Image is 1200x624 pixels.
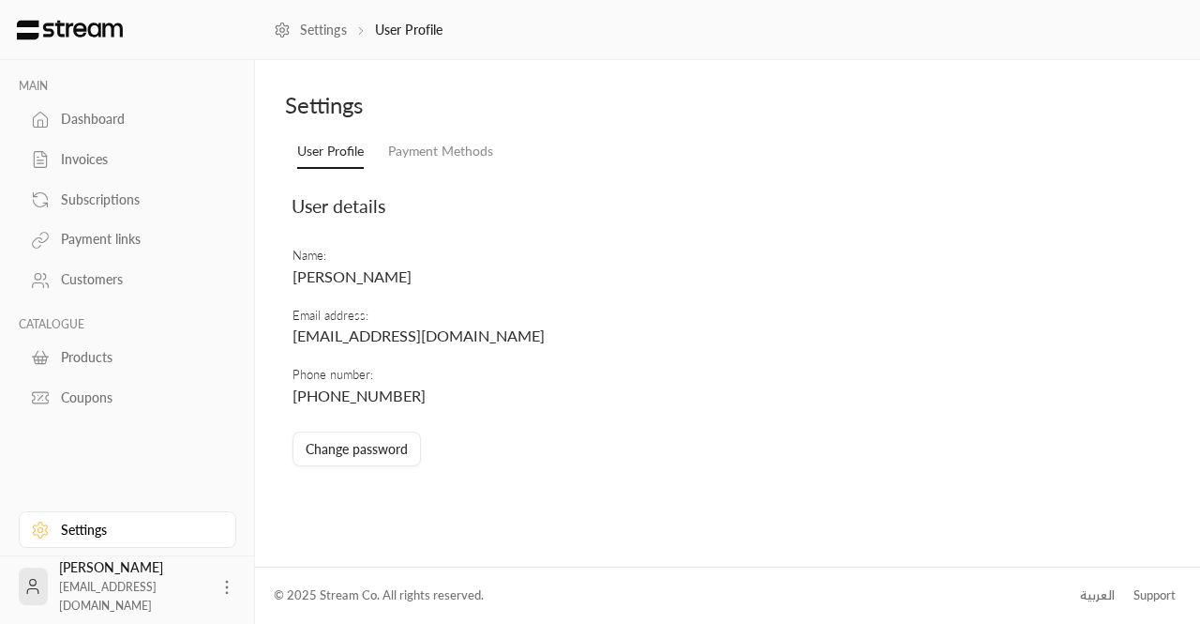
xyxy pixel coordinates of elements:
[292,238,881,297] td: Name :
[19,340,236,376] a: Products
[274,21,442,39] nav: breadcrumb
[61,230,213,249] div: Payment links
[19,262,236,298] a: Customers
[292,267,412,285] span: [PERSON_NAME]
[19,317,236,332] p: CATALOGUE
[61,521,213,540] div: Settings
[292,195,385,217] span: User details
[61,270,213,289] div: Customers
[19,181,236,218] a: Subscriptions
[19,379,236,416] a: Coupons
[61,110,213,129] div: Dashboard
[297,135,364,169] a: User Profile
[19,511,236,548] a: Settings
[292,357,881,416] td: Phone number :
[388,135,493,168] a: Payment Methods
[59,580,157,613] span: [EMAIL_ADDRESS][DOMAIN_NAME]
[292,387,426,404] span: [PHONE_NUMBER]
[292,327,545,344] span: [EMAIL_ADDRESS][DOMAIN_NAME]
[61,150,213,169] div: Invoices
[292,432,421,466] button: Change password
[19,221,236,258] a: Payment links
[19,101,236,138] a: Dashboard
[19,142,236,178] a: Invoices
[274,21,347,39] a: Settings
[274,586,484,605] div: © 2025 Stream Co. All rights reserved.
[1127,579,1181,613] a: Support
[15,20,125,40] img: Logo
[285,90,718,120] div: Settings
[61,190,213,209] div: Subscriptions
[61,348,213,367] div: Products
[59,558,206,615] div: [PERSON_NAME]
[19,79,236,94] p: MAIN
[375,21,443,39] p: User Profile
[292,297,881,357] td: Email address :
[61,388,213,407] div: Coupons
[1080,586,1115,605] div: العربية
